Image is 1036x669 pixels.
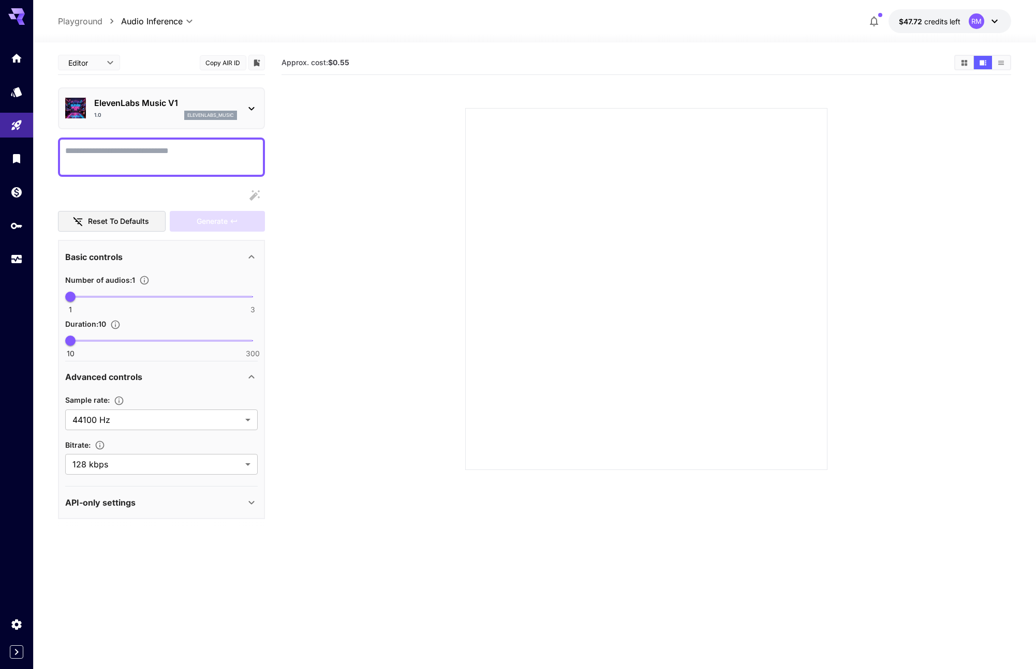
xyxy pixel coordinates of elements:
[954,55,1011,70] div: Show media in grid viewShow media in video viewShow media in list view
[110,396,128,406] button: The sample rate of the generated audio in Hz (samples per second). Higher sample rates capture mo...
[899,17,924,26] span: $47.72
[65,93,258,124] div: ElevenLabs Music V11.0elevenlabs_music
[69,305,72,315] span: 1
[10,645,23,659] button: Expand sidebar
[106,320,125,330] button: Specify the duration of each audio in seconds.
[246,348,260,359] span: 300
[94,111,101,119] p: 1.0
[58,15,102,27] a: Playground
[889,9,1011,33] button: $47.71839RM
[250,305,255,315] span: 3
[72,414,241,426] span: 44100 Hz
[65,496,136,509] p: API-only settings
[65,320,106,328] span: Duration : 10
[252,56,261,69] button: Add to library
[94,97,237,109] p: ElevenLabs Music V1
[955,56,973,69] button: Show media in grid view
[10,85,23,98] div: Models
[65,371,142,383] p: Advanced controls
[65,245,258,269] div: Basic controls
[10,219,23,232] div: API Keys
[10,253,23,266] div: Usage
[135,275,154,285] button: Specify how many audios to generate in a single request. Each audio generation will be charged se...
[974,56,992,69] button: Show media in video view
[282,58,349,67] span: Approx. cost:
[65,440,91,449] span: Bitrate :
[91,440,109,450] button: The bitrate of the generated audio in kbps (kilobits per second). Higher bitrates result in bette...
[65,251,123,263] p: Basic controls
[10,618,23,631] div: Settings
[72,458,241,470] span: 128 kbps
[924,17,960,26] span: credits left
[121,15,183,27] span: Audio Inference
[10,119,23,132] div: Playground
[65,276,135,284] span: Number of audios : 1
[200,55,246,70] button: Copy AIR ID
[65,490,258,515] div: API-only settings
[58,15,121,27] nav: breadcrumb
[328,58,349,67] b: $0.55
[68,57,100,68] span: Editor
[187,112,234,119] p: elevenlabs_music
[10,186,23,199] div: Wallet
[67,348,75,359] span: 10
[992,56,1010,69] button: Show media in list view
[899,16,960,27] div: $47.71839
[10,52,23,65] div: Home
[65,396,110,404] span: Sample rate :
[58,211,166,232] button: Reset to defaults
[969,13,984,29] div: RM
[65,364,258,389] div: Advanced controls
[10,152,23,165] div: Library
